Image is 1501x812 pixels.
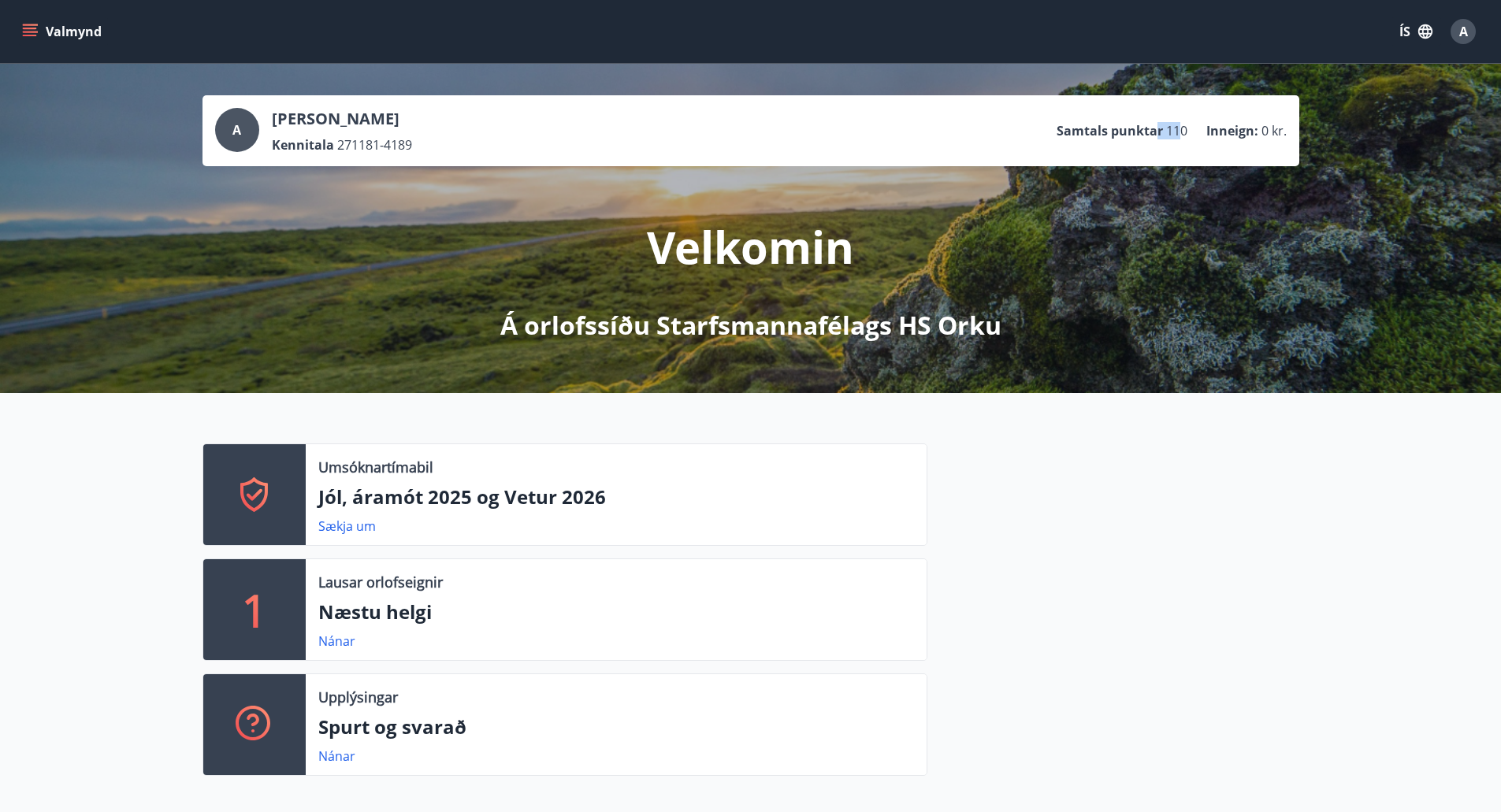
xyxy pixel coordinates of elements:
[19,17,108,46] button: menu
[1459,23,1468,40] span: A
[232,121,241,139] span: A
[318,457,433,477] p: Umsóknartímabil
[318,714,914,740] p: Spurt og svarað
[500,308,1001,343] p: Á orlofssíðu Starfsmannafélags HS Orku
[1261,122,1287,139] span: 0 kr.
[272,108,412,130] p: [PERSON_NAME]
[1166,122,1187,139] span: 110
[318,687,398,707] p: Upplýsingar
[318,572,443,592] p: Lausar orlofseignir
[1444,13,1482,50] button: A
[647,217,854,276] p: Velkomin
[242,580,267,640] p: 1
[318,517,376,535] a: Sækja um
[1057,122,1163,139] p: Samtals punktar
[318,484,914,510] p: Jól, áramót 2025 og Vetur 2026
[1391,17,1441,46] button: ÍS
[272,136,334,154] p: Kennitala
[337,136,412,154] span: 271181-4189
[1206,122,1258,139] p: Inneign :
[318,747,355,765] a: Nánar
[318,632,355,650] a: Nánar
[318,599,914,625] p: Næstu helgi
